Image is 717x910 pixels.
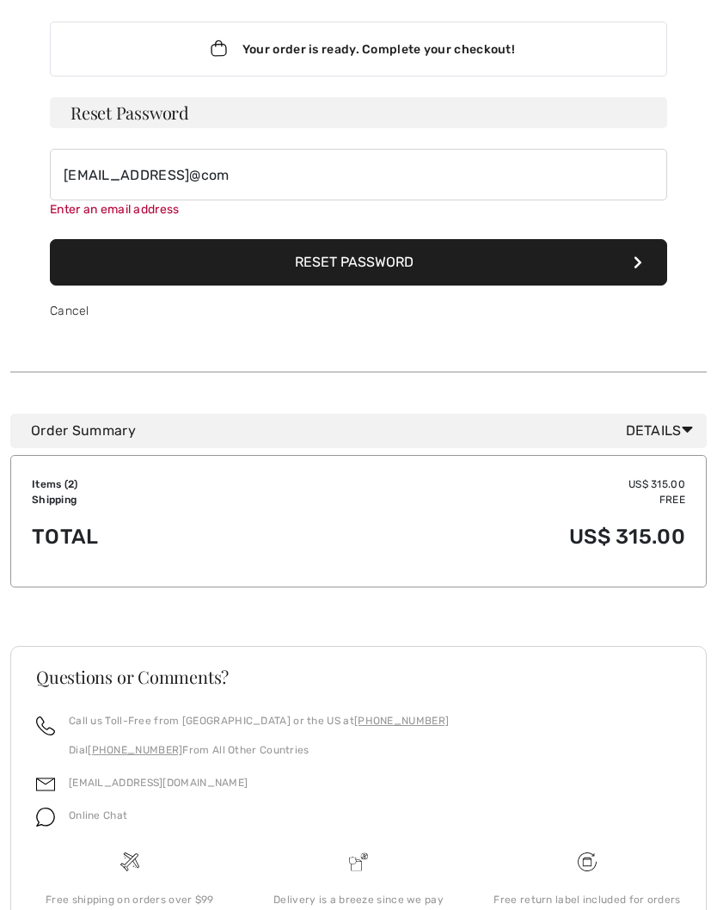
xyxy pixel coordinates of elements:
[270,492,685,507] td: Free
[120,852,139,871] img: Free shipping on orders over $99
[29,892,230,907] div: Free shipping on orders over $99
[32,477,270,492] td: Items ( )
[50,149,667,200] input: E-mail
[36,668,681,686] h3: Questions or Comments?
[69,713,449,729] p: Call us Toll-Free from [GEOGRAPHIC_DATA] or the US at
[31,421,700,441] div: Order Summary
[354,715,449,727] a: [PHONE_NUMBER]
[50,304,89,318] a: Cancel
[50,22,667,77] div: Your order is ready. Complete your checkout!
[50,97,667,128] h3: Reset Password
[270,507,685,566] td: US$ 315.00
[69,742,449,758] p: Dial From All Other Countries
[32,507,270,566] td: Total
[68,478,74,490] span: 2
[349,852,368,871] img: Delivery is a breeze since we pay the duties!
[270,477,685,492] td: US$ 315.00
[36,775,55,794] img: email
[50,200,667,218] div: Enter an email address
[36,808,55,827] img: chat
[36,716,55,735] img: call
[50,239,667,286] button: Reset Password
[88,744,182,756] a: [PHONE_NUMBER]
[578,852,597,871] img: Free shipping on orders over $99
[69,777,248,789] a: [EMAIL_ADDRESS][DOMAIN_NAME]
[69,809,127,821] span: Online Chat
[626,421,700,441] span: Details
[32,492,270,507] td: Shipping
